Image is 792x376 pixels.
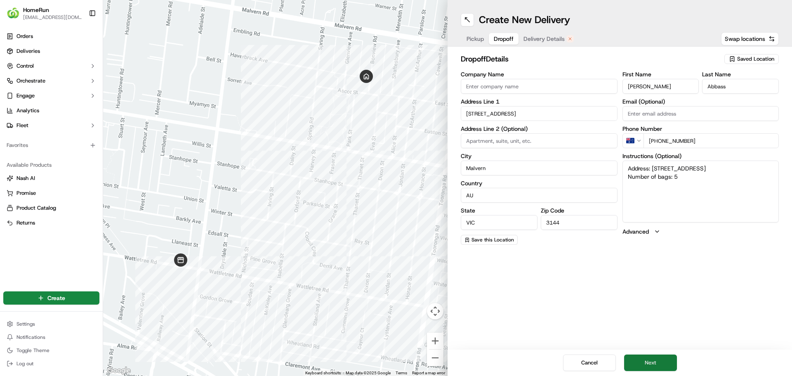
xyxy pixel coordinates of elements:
input: Apartment, suite, unit, etc. [461,133,618,148]
a: Open this area in Google Maps (opens a new window) [105,365,132,376]
button: Engage [3,89,99,102]
input: Enter zip code [541,215,618,230]
input: Got a question? Start typing here... [21,53,148,62]
button: Nash AI [3,172,99,185]
div: Favorites [3,139,99,152]
button: Product Catalog [3,201,99,215]
input: Enter phone number [643,133,779,148]
button: Zoom out [427,350,443,366]
span: Save this Location [471,236,514,243]
button: Start new chat [140,81,150,91]
a: Report a map error [412,371,445,375]
a: Nash AI [7,175,96,182]
span: Delivery Details [523,35,565,43]
a: Powered byPylon [58,140,100,146]
div: Start new chat [28,79,135,87]
input: Enter first name [622,79,699,94]
label: Email (Optional) [622,99,779,104]
a: Terms (opens in new tab) [396,371,407,375]
span: Control [16,62,34,70]
img: Google [105,365,132,376]
a: Returns [7,219,96,227]
img: Nash [8,8,25,25]
a: Deliveries [3,45,99,58]
label: Country [461,180,618,186]
button: Cancel [563,355,616,371]
button: Map camera controls [427,303,443,319]
span: API Documentation [78,120,132,128]
span: Dropoff [494,35,514,43]
div: We're available if you need us! [28,87,104,94]
label: Address Line 2 (Optional) [461,126,618,132]
h2: dropoff Details [461,53,719,65]
button: Saved Location [724,53,779,65]
button: [EMAIL_ADDRESS][DOMAIN_NAME] [23,14,82,21]
a: Analytics [3,104,99,117]
label: Phone Number [622,126,779,132]
input: Enter city [461,161,618,175]
input: Enter address [461,106,618,121]
span: Create [47,294,65,302]
button: Control [3,59,99,73]
button: Returns [3,216,99,229]
span: Map data ©2025 Google [346,371,391,375]
span: Returns [16,219,35,227]
div: 📗 [8,121,15,127]
button: HomeRun [23,6,49,14]
a: 💻API Documentation [66,116,136,131]
span: Log out [16,360,33,367]
button: Promise [3,187,99,200]
span: Swap locations [725,35,765,43]
button: Create [3,291,99,305]
span: Pylon [82,140,100,146]
span: Promise [16,189,36,197]
label: Advanced [622,227,649,236]
label: Address Line 1 [461,99,618,104]
p: Welcome 👋 [8,33,150,46]
img: 1736555255976-a54dd68f-1ca7-489b-9aae-adbdc363a1c4 [8,79,23,94]
span: Analytics [16,107,39,114]
label: City [461,153,618,159]
button: Settings [3,318,99,330]
a: 📗Knowledge Base [5,116,66,131]
label: Last Name [702,71,779,77]
span: Engage [16,92,35,99]
div: 💻 [70,121,76,127]
button: Orchestrate [3,74,99,87]
button: Advanced [622,227,779,236]
label: Zip Code [541,208,618,213]
a: Promise [7,189,96,197]
textarea: Address: [STREET_ADDRESS] Number of bags: 5 [622,161,779,222]
input: Enter state [461,215,537,230]
img: HomeRun [7,7,20,20]
span: Saved Location [737,55,774,63]
input: Enter company name [461,79,618,94]
button: Log out [3,358,99,369]
button: Next [624,355,677,371]
button: Zoom in [427,333,443,349]
span: Product Catalog [16,204,56,212]
span: Settings [16,321,35,327]
label: Company Name [461,71,618,77]
span: Pickup [467,35,484,43]
span: Orders [16,33,33,40]
button: Swap locations [721,32,779,45]
span: Nash AI [16,175,35,182]
span: Fleet [16,122,28,129]
span: Toggle Theme [16,347,49,354]
button: HomeRunHomeRun[EMAIL_ADDRESS][DOMAIN_NAME] [3,3,85,23]
input: Enter email address [622,106,779,121]
input: Enter last name [702,79,779,94]
a: Product Catalog [7,204,96,212]
button: Notifications [3,331,99,343]
span: Orchestrate [16,77,45,85]
button: Toggle Theme [3,345,99,356]
h1: Create New Delivery [479,13,570,26]
label: State [461,208,537,213]
label: Instructions (Optional) [622,153,779,159]
label: First Name [622,71,699,77]
input: Enter country [461,188,618,203]
button: Keyboard shortcuts [305,370,341,376]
